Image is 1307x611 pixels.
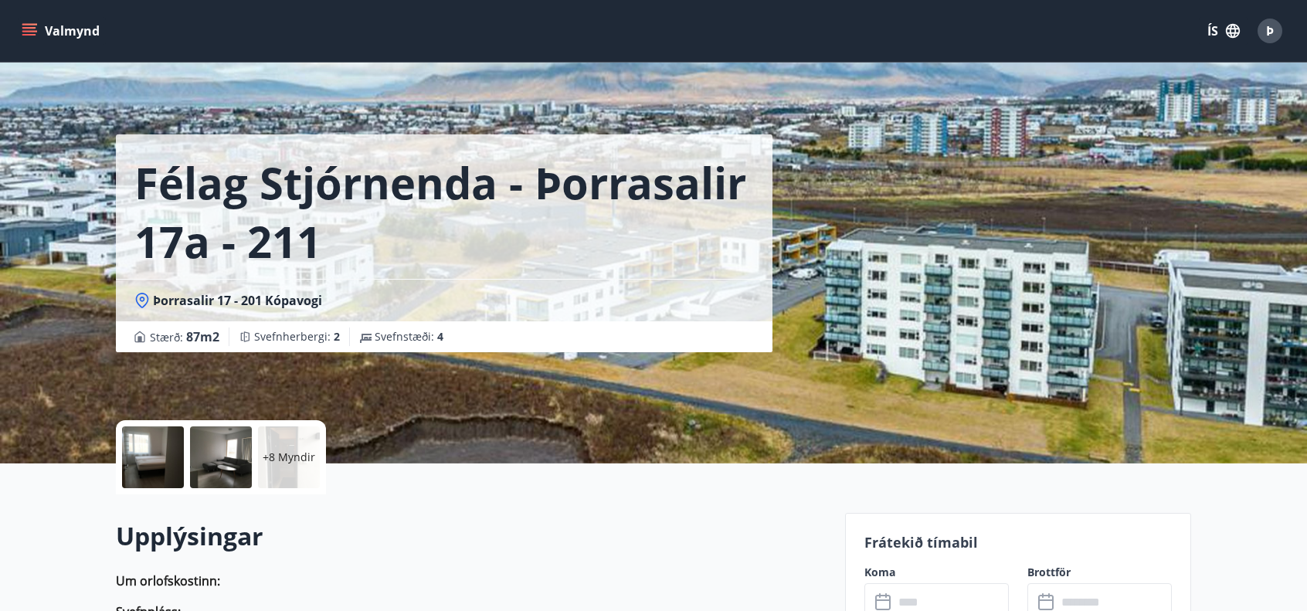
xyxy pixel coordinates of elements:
[334,329,340,344] span: 2
[134,153,754,270] h1: Félag Stjórnenda - Þorrasalir 17a - 211
[116,572,220,589] strong: Um orlofskostinn:
[153,292,322,309] span: Þorrasalir 17 - 201 Kópavogi
[864,532,1172,552] p: Frátekið tímabil
[186,328,219,345] span: 87 m2
[116,519,827,553] h2: Upplýsingar
[1251,12,1288,49] button: Þ
[375,329,443,345] span: Svefnstæði :
[1266,22,1274,39] span: Þ
[1199,17,1248,45] button: ÍS
[263,450,315,465] p: +8 Myndir
[864,565,1009,580] label: Koma
[254,329,340,345] span: Svefnherbergi :
[437,329,443,344] span: 4
[1027,565,1172,580] label: Brottför
[19,17,106,45] button: menu
[150,328,219,346] span: Stærð :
